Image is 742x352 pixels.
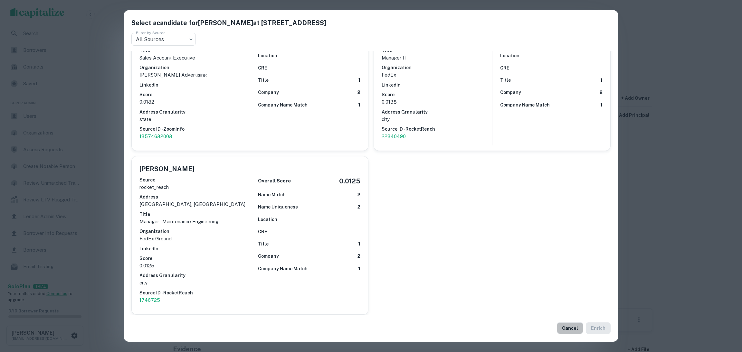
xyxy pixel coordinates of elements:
[139,71,250,79] p: [PERSON_NAME] Advertising
[382,133,492,140] a: 22340490
[600,101,603,109] h6: 1
[258,101,308,108] h6: Company Name Match
[258,77,269,84] h6: Title
[339,176,360,186] h5: 0.0125
[139,255,250,262] h6: Score
[258,253,279,260] h6: Company
[139,116,250,123] p: state
[139,164,195,174] h5: [PERSON_NAME]
[258,228,267,235] h6: CRE
[258,177,291,185] h6: Overall Score
[500,64,509,71] h6: CRE
[358,77,360,84] h6: 1
[139,176,250,183] h6: Source
[358,265,360,273] h6: 1
[600,77,603,84] h6: 1
[258,240,269,247] h6: Title
[382,125,492,133] h6: Source ID - RocketReach
[557,322,583,334] button: Cancel
[500,77,511,84] h6: Title
[139,183,250,191] p: rocket_reach
[139,235,250,243] p: FedEx Ground
[139,262,250,270] p: 0.0125
[258,191,286,198] h6: Name Match
[139,54,250,62] p: Sales Account Executive
[258,52,277,59] h6: Location
[357,203,360,211] h6: 2
[139,272,250,279] h6: Address Granularity
[139,193,250,200] h6: Address
[600,89,603,96] h6: 2
[258,216,277,223] h6: Location
[139,108,250,116] h6: Address Granularity
[139,125,250,133] h6: Source ID - ZoomInfo
[382,91,492,98] h6: Score
[139,211,250,218] h6: Title
[382,54,492,62] p: Manager IT
[382,64,492,71] h6: Organization
[382,81,492,88] h6: LinkedIn
[139,98,250,106] p: 0.0182
[382,116,492,123] p: city
[358,240,360,248] h6: 1
[139,279,250,287] p: city
[131,33,196,46] div: All Sources
[139,64,250,71] h6: Organization
[139,289,250,296] h6: Source ID - RocketReach
[258,203,298,210] h6: Name Uniqueness
[139,81,250,88] h6: LinkedIn
[139,91,250,98] h6: Score
[500,89,521,96] h6: Company
[258,64,267,71] h6: CRE
[382,71,492,79] p: FedEx
[139,296,250,304] a: 1746725
[710,301,742,331] iframe: Chat Widget
[500,101,550,108] h6: Company Name Match
[136,30,166,35] label: Filter by Source
[139,228,250,235] h6: Organization
[382,108,492,116] h6: Address Granularity
[500,52,519,59] h6: Location
[357,253,360,260] h6: 2
[139,218,250,226] p: Manager - Maintenance Engineering
[258,89,279,96] h6: Company
[131,18,611,28] h5: Select a candidate for [PERSON_NAME] at [STREET_ADDRESS]
[139,200,250,208] p: [GEOGRAPHIC_DATA], [GEOGRAPHIC_DATA]
[139,133,250,140] a: 13574682008
[357,191,360,199] h6: 2
[357,89,360,96] h6: 2
[358,101,360,109] h6: 1
[382,98,492,106] p: 0.0138
[258,265,308,272] h6: Company Name Match
[139,245,250,252] h6: LinkedIn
